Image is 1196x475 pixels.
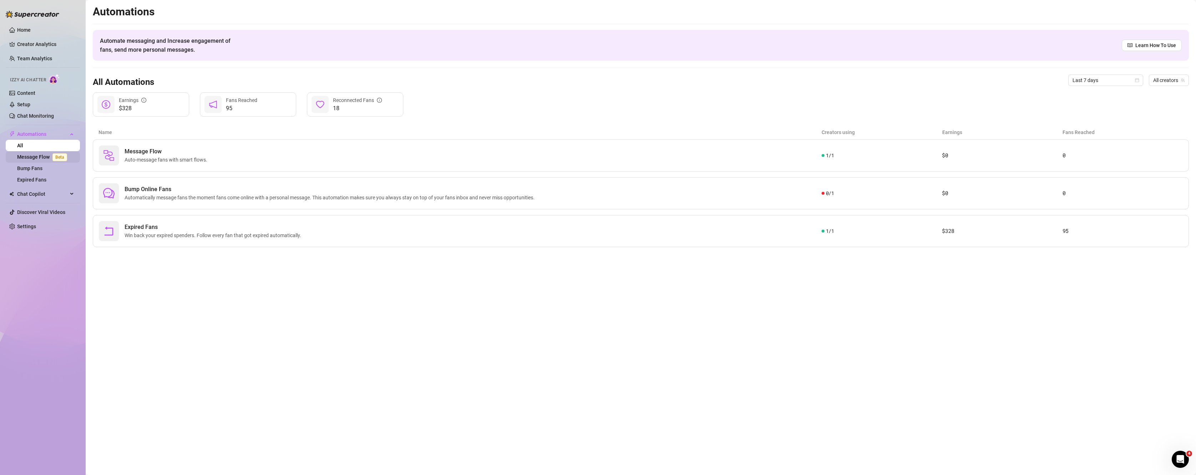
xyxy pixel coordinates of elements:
[226,97,257,103] span: Fans Reached
[17,143,23,148] a: All
[1063,189,1183,198] article: 0
[1122,40,1182,51] a: Learn How To Use
[1186,451,1192,456] span: 4
[826,152,834,159] span: 1 / 1
[226,104,257,113] span: 95
[17,165,42,171] a: Bump Fans
[17,154,70,160] a: Message FlowBeta
[119,96,146,104] div: Earnings
[826,189,834,197] span: 0 / 1
[52,153,67,161] span: Beta
[103,225,115,237] span: rollback
[17,56,52,61] a: Team Analytics
[1172,451,1189,468] iframe: Intercom live chat
[99,128,822,136] article: Name
[125,185,538,194] span: Bump Online Fans
[49,74,60,84] img: AI Chatter
[1063,151,1183,160] article: 0
[6,11,59,18] img: logo-BBDzfeDw.svg
[93,5,1189,19] h2: Automations
[333,104,382,113] span: 18
[942,128,1063,136] article: Earnings
[17,27,31,33] a: Home
[119,104,146,113] span: $328
[17,177,46,183] a: Expired Fans
[17,39,74,50] a: Creator Analytics
[333,96,382,104] div: Reconnected Fans
[125,194,538,201] span: Automatically message fans the moment fans come online with a personal message. This automation m...
[125,223,304,231] span: Expired Fans
[9,131,15,137] span: thunderbolt
[102,100,110,109] span: dollar
[209,100,217,109] span: notification
[1181,78,1185,82] span: team
[1063,128,1183,136] article: Fans Reached
[100,36,237,54] span: Automate messaging and Increase engagement of fans, send more personal messages.
[17,113,54,119] a: Chat Monitoring
[1073,75,1139,86] span: Last 7 days
[10,77,46,83] span: Izzy AI Chatter
[17,188,68,200] span: Chat Copilot
[9,191,14,196] img: Chat Copilot
[1153,75,1185,86] span: All creators
[141,98,146,103] span: info-circle
[377,98,382,103] span: info-circle
[1127,43,1132,48] span: read
[822,128,942,136] article: Creators using
[125,231,304,239] span: Win back your expired spenders. Follow every fan that got expired automatically.
[942,227,1062,235] article: $328
[316,100,324,109] span: heart
[826,227,834,235] span: 1 / 1
[93,77,154,88] h3: All Automations
[103,188,115,199] span: comment
[942,151,1062,160] article: $0
[17,224,36,229] a: Settings
[17,102,30,107] a: Setup
[17,90,35,96] a: Content
[103,150,115,161] img: svg%3e
[125,156,210,164] span: Auto-message fans with smart flows.
[1063,227,1183,235] article: 95
[942,189,1062,198] article: $0
[1135,41,1176,49] span: Learn How To Use
[1135,78,1139,82] span: calendar
[17,128,68,140] span: Automations
[125,147,210,156] span: Message Flow
[17,209,65,215] a: Discover Viral Videos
